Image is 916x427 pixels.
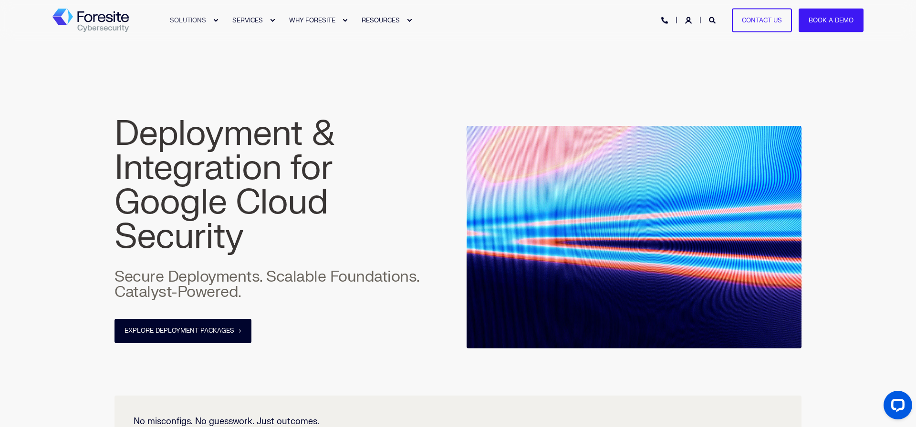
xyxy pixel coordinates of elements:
a: Back to Home [52,9,129,32]
iframe: LiveChat chat widget [876,387,916,427]
div: Expand RESOURCES [406,18,412,23]
img: Abstract image of navy, bright blue and orange [467,126,801,349]
span: Secure Deployments. Scalable Foundations. Catalyst-Powered. [114,267,419,302]
a: Login [685,16,694,24]
a: EXPLORE DEPLOYMENT PACKAGES → [114,319,251,343]
h1: Deployment & Integration for Google Cloud Security [114,117,449,254]
a: Contact Us [732,8,792,32]
img: Foresite logo, a hexagon shape of blues with a directional arrow to the right hand side, and the ... [52,9,129,32]
div: Expand WHY FORESITE [342,18,348,23]
div: Expand SERVICES [270,18,275,23]
span: RESOURCES [362,16,400,24]
span: WHY FORESITE [289,16,335,24]
div: Expand SOLUTIONS [213,18,219,23]
a: Book a Demo [799,8,864,32]
span: SOLUTIONS [170,16,206,24]
a: Open Search [709,16,718,24]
